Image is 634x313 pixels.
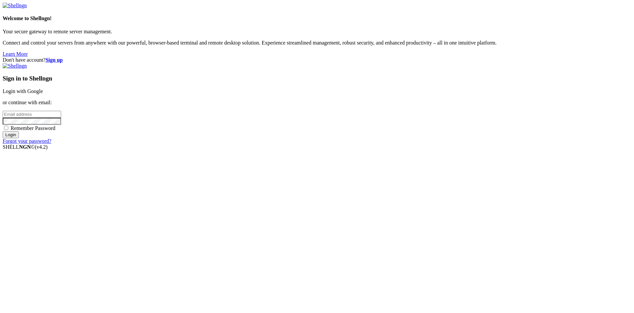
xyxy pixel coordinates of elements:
input: Email address [3,111,61,118]
p: Your secure gateway to remote server management. [3,29,631,35]
a: Sign up [46,57,63,63]
img: Shellngn [3,3,27,9]
p: or continue with email: [3,100,631,106]
span: SHELL © [3,144,48,150]
span: Remember Password [11,125,55,131]
h4: Welcome to Shellngn! [3,16,631,21]
b: NGN [19,144,31,150]
input: Login [3,131,19,138]
a: Learn More [3,51,28,57]
input: Remember Password [4,126,8,130]
a: Login with Google [3,88,43,94]
div: Don't have account? [3,57,631,63]
span: 4.2.0 [35,144,48,150]
p: Connect and control your servers from anywhere with our powerful, browser-based terminal and remo... [3,40,631,46]
img: Shellngn [3,63,27,69]
a: Forgot your password? [3,138,51,144]
h3: Sign in to Shellngn [3,75,631,82]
